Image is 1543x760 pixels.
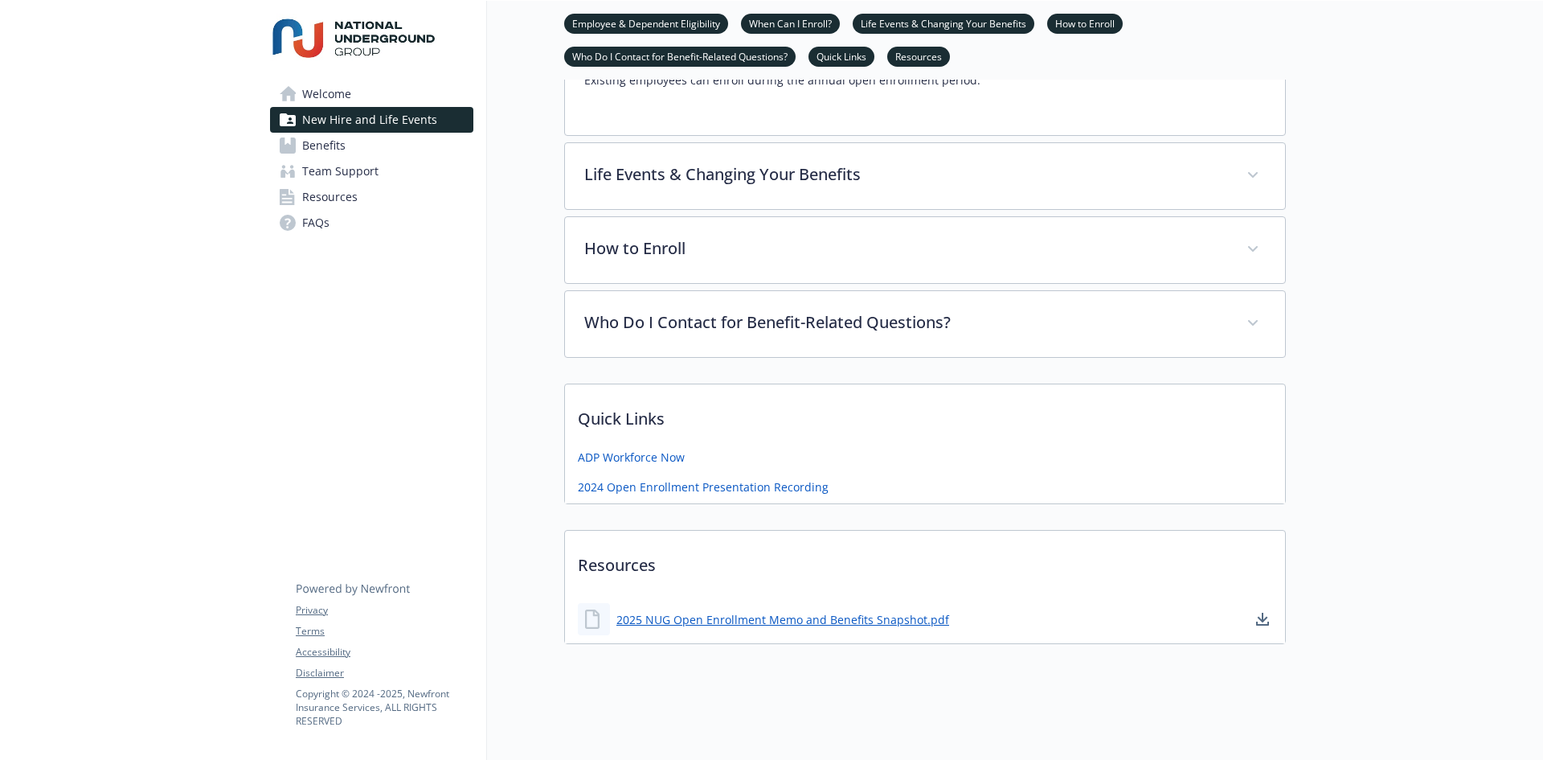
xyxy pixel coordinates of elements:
a: download document [1253,610,1272,629]
a: Benefits [270,133,473,158]
a: Who Do I Contact for Benefit-Related Questions? [564,48,796,64]
p: Quick Links [565,384,1285,444]
span: New Hire and Life Events [302,107,437,133]
a: 2025 NUG Open Enrollment Memo and Benefits Snapshot.pdf [616,611,949,628]
a: Accessibility [296,645,473,659]
a: Welcome [270,81,473,107]
a: Team Support [270,158,473,184]
span: Resources [302,184,358,210]
p: Existing employees can enroll during the annual open enrollment period. [584,71,1266,90]
a: 2024 Open Enrollment Presentation Recording [578,479,829,495]
div: Life Events & Changing Your Benefits [565,143,1285,209]
span: Benefits [302,133,346,158]
span: FAQs [302,210,329,236]
a: Employee & Dependent Eligibility [564,15,728,31]
p: Resources [565,531,1285,590]
a: Quick Links [808,48,874,64]
p: Copyright © 2024 - 2025 , Newfront Insurance Services, ALL RIGHTS RESERVED [296,687,473,728]
a: Disclaimer [296,666,473,680]
a: Terms [296,624,473,639]
a: When Can I Enroll? [741,15,840,31]
a: New Hire and Life Events [270,107,473,133]
a: FAQs [270,210,473,236]
span: Team Support [302,158,379,184]
p: How to Enroll [584,236,1227,261]
a: ADP Workforce Now [578,449,685,466]
div: Who Do I Contact for Benefit-Related Questions? [565,291,1285,357]
a: Resources [270,184,473,210]
a: Resources [887,48,950,64]
p: Life Events & Changing Your Benefits [584,162,1227,187]
a: Privacy [296,603,473,618]
a: Life Events & Changing Your Benefits [853,15,1034,31]
a: How to Enroll [1047,15,1123,31]
div: How to Enroll [565,217,1285,283]
p: Who Do I Contact for Benefit-Related Questions? [584,310,1227,335]
span: Welcome [302,81,351,107]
